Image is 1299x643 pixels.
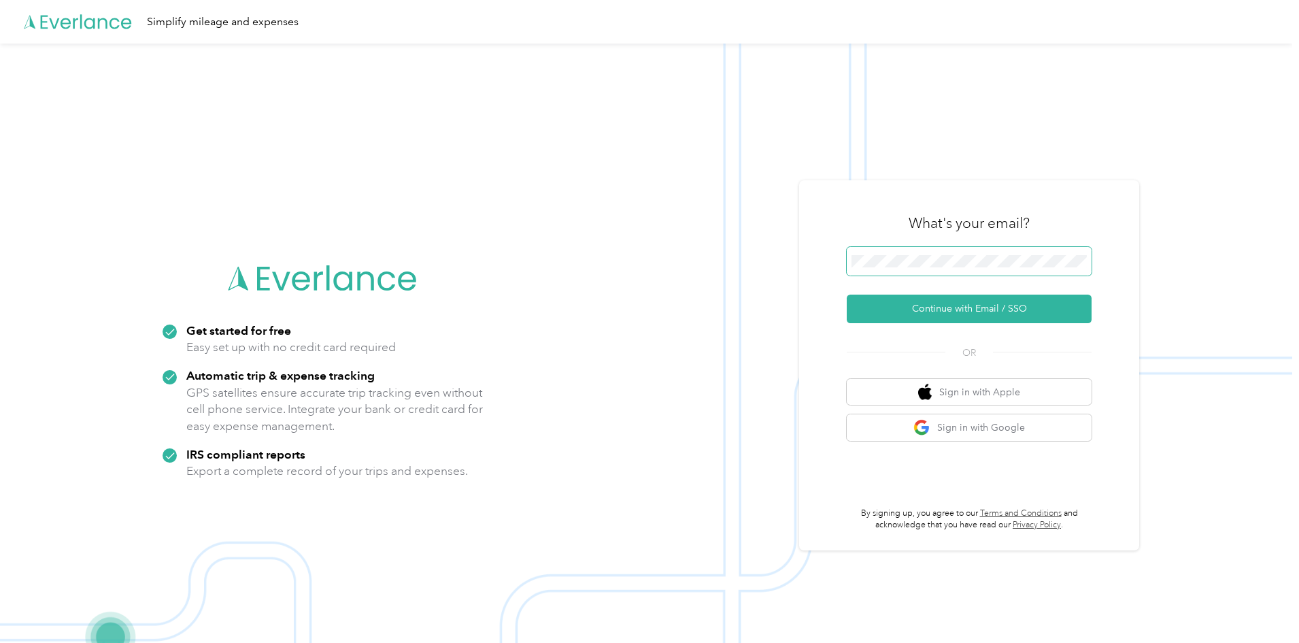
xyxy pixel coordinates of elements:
[186,368,375,382] strong: Automatic trip & expense tracking
[147,14,299,31] div: Simplify mileage and expenses
[847,508,1092,531] p: By signing up, you agree to our and acknowledge that you have read our .
[909,214,1030,233] h3: What's your email?
[945,346,993,360] span: OR
[913,419,930,436] img: google logo
[847,414,1092,441] button: google logoSign in with Google
[186,384,484,435] p: GPS satellites ensure accurate trip tracking even without cell phone service. Integrate your bank...
[980,508,1062,518] a: Terms and Conditions
[1013,520,1061,530] a: Privacy Policy
[186,323,291,337] strong: Get started for free
[847,295,1092,323] button: Continue with Email / SSO
[186,339,396,356] p: Easy set up with no credit card required
[918,384,932,401] img: apple logo
[186,447,305,461] strong: IRS compliant reports
[847,379,1092,406] button: apple logoSign in with Apple
[186,463,468,480] p: Export a complete record of your trips and expenses.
